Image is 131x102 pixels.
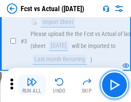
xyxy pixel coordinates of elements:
button: Undo [46,75,73,95]
button: Skip [73,75,101,95]
div: Run All [22,88,42,93]
img: Skip [82,77,92,87]
img: Undo [54,77,64,87]
span: # 3 [21,38,27,45]
img: Run All [27,77,37,87]
div: Skip [82,88,92,93]
div: [DATE] [49,41,68,51]
img: Back [7,3,17,14]
img: Main button [107,78,121,92]
div: (sheet [30,43,46,49]
div: Import Sheet [41,17,75,27]
div: Fcst vs Actual ([DATE]) [21,5,84,13]
div: Last month Recurring [33,54,87,65]
div: will be imported to [72,43,116,49]
button: Run All [18,75,46,95]
div: Undo [53,88,66,93]
img: Support [103,5,110,12]
img: Settings menu [114,3,124,14]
